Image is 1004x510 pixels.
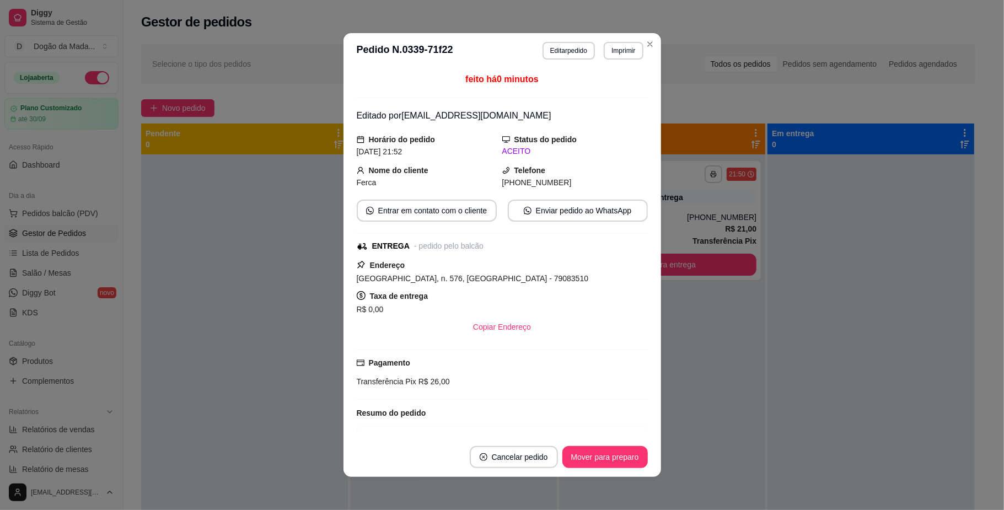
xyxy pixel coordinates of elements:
[357,178,377,187] span: Ferca
[357,305,384,314] span: R$ 0,00
[543,42,595,60] button: Editarpedido
[480,453,487,461] span: close-circle
[357,274,589,283] span: [GEOGRAPHIC_DATA], n. 576, [GEOGRAPHIC_DATA] - 79083510
[357,167,364,174] span: user
[464,316,540,338] button: Copiar Endereço
[641,35,659,53] button: Close
[470,446,558,468] button: close-circleCancelar pedido
[524,207,531,214] span: whats-app
[514,166,546,175] strong: Telefone
[416,377,450,386] span: R$ 26,00
[357,200,497,222] button: whats-appEntrar em contato com o cliente
[514,135,577,144] strong: Status do pedido
[414,240,484,252] div: - pedido pelo balcão
[502,178,572,187] span: [PHONE_NUMBER]
[357,147,402,156] span: [DATE] 21:52
[502,167,510,174] span: phone
[366,207,374,214] span: whats-app
[357,42,453,60] h3: Pedido N. 0339-71f22
[357,111,551,120] span: Editado por [EMAIL_ADDRESS][DOMAIN_NAME]
[604,42,643,60] button: Imprimir
[369,166,428,175] strong: Nome do cliente
[372,240,410,252] div: ENTREGA
[357,409,426,417] strong: Resumo do pedido
[357,377,416,386] span: Transferência Pix
[369,358,410,367] strong: Pagamento
[370,292,428,300] strong: Taxa de entrega
[562,446,648,468] button: Mover para preparo
[357,291,366,300] span: dollar
[465,74,538,84] span: feito há 0 minutos
[370,261,405,270] strong: Endereço
[508,200,648,222] button: whats-appEnviar pedido ao WhatsApp
[502,136,510,143] span: desktop
[362,431,611,444] div: 2 Hotdog Duplo
[502,146,648,157] div: ACEITO
[357,359,364,367] span: credit-card
[357,260,366,269] span: pushpin
[369,135,436,144] strong: Horário do pedido
[357,136,364,143] span: calendar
